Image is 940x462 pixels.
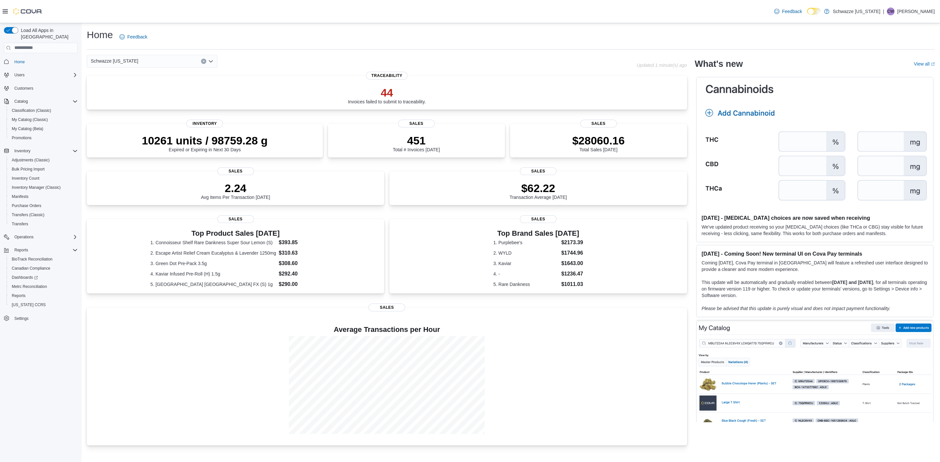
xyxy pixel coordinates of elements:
[9,292,28,300] a: Reports
[12,266,50,271] span: Canadian Compliance
[12,176,39,181] span: Inventory Count
[14,86,33,91] span: Customers
[9,202,44,210] a: Purchase Orders
[7,106,80,115] button: Classification (Classic)
[217,167,254,175] span: Sales
[9,264,53,272] a: Canadian Compliance
[9,184,78,191] span: Inventory Manager (Classic)
[14,316,28,321] span: Settings
[9,134,34,142] a: Promotions
[9,301,48,309] a: [US_STATE] CCRS
[1,83,80,93] button: Customers
[9,220,31,228] a: Transfers
[1,57,80,67] button: Home
[509,182,567,195] p: $62.22
[14,72,24,78] span: Users
[1,313,80,323] button: Settings
[13,8,42,15] img: Cova
[9,220,78,228] span: Transfers
[9,301,78,309] span: Washington CCRS
[12,147,78,155] span: Inventory
[493,250,558,256] dt: 2. WYLD
[7,115,80,124] button: My Catalog (Classic)
[12,203,41,208] span: Purchase Orders
[12,58,78,66] span: Home
[1,70,80,80] button: Users
[9,184,63,191] a: Inventory Manager (Classic)
[7,183,80,192] button: Inventory Manager (Classic)
[9,193,78,201] span: Manifests
[12,126,43,131] span: My Catalog (Beta)
[217,215,254,223] span: Sales
[7,273,80,282] a: Dashboards
[279,249,321,257] dd: $310.63
[9,274,78,281] span: Dashboards
[14,234,34,240] span: Operations
[4,54,78,340] nav: Complex example
[9,264,78,272] span: Canadian Compliance
[561,249,583,257] dd: $1744.96
[7,282,80,291] button: Metrc Reconciliation
[9,116,78,124] span: My Catalog (Classic)
[7,156,80,165] button: Adjustments (Classic)
[12,275,38,280] span: Dashboards
[7,255,80,264] button: BioTrack Reconciliation
[9,125,78,133] span: My Catalog (Beta)
[7,210,80,219] button: Transfers (Classic)
[12,302,46,307] span: [US_STATE] CCRS
[9,174,42,182] a: Inventory Count
[150,281,276,288] dt: 5. [GEOGRAPHIC_DATA] [GEOGRAPHIC_DATA] FX (S) 1g
[7,291,80,300] button: Reports
[12,71,78,79] span: Users
[702,260,928,273] p: Coming [DATE], Cova Pay terminal in [GEOGRAPHIC_DATA] will feature a refreshed user interface des...
[12,117,48,122] span: My Catalog (Classic)
[150,239,276,246] dt: 1. Connoisseur Shelf Rare Dankness Super Sour Lemon (S)
[12,157,50,163] span: Adjustments (Classic)
[702,250,928,257] h3: [DATE] - Coming Soon! New terminal UI on Cova Pay terminals
[12,221,28,227] span: Transfers
[9,156,52,164] a: Adjustments (Classic)
[520,215,556,223] span: Sales
[833,7,880,15] p: Schwazze [US_STATE]
[12,246,31,254] button: Reports
[493,230,583,237] h3: Top Brand Sales [DATE]
[9,165,47,173] a: Bulk Pricing Import
[561,280,583,288] dd: $1011.03
[18,27,78,40] span: Load All Apps in [GEOGRAPHIC_DATA]
[279,280,321,288] dd: $290.00
[897,7,935,15] p: [PERSON_NAME]
[7,264,80,273] button: Canadian Compliance
[12,246,78,254] span: Reports
[91,57,138,65] span: Schwazze [US_STATE]
[12,97,78,105] span: Catalog
[279,239,321,246] dd: $393.85
[9,274,40,281] a: Dashboards
[1,146,80,156] button: Inventory
[12,135,32,141] span: Promotions
[150,260,276,267] dt: 3. Green Dot Pre-Pack 3.5g
[12,212,44,217] span: Transfers (Classic)
[702,215,928,221] h3: [DATE] - [MEDICAL_DATA] choices are now saved when receiving
[9,125,46,133] a: My Catalog (Beta)
[580,120,617,127] span: Sales
[561,260,583,267] dd: $1643.00
[636,63,687,68] p: Updated 1 minute(s) ago
[9,211,78,219] span: Transfers (Classic)
[12,185,61,190] span: Inventory Manager (Classic)
[208,59,213,64] button: Open list of options
[493,281,558,288] dt: 5. Rare Dankness
[1,246,80,255] button: Reports
[493,271,558,277] dt: 4. -
[7,192,80,201] button: Manifests
[772,5,805,18] a: Feedback
[150,230,321,237] h3: Top Product Sales [DATE]
[87,28,113,41] h1: Home
[9,193,31,201] a: Manifests
[142,134,268,147] p: 10261 units / 98759.28 g
[12,84,78,92] span: Customers
[9,292,78,300] span: Reports
[7,300,80,309] button: [US_STATE] CCRS
[14,148,30,154] span: Inventory
[279,270,321,278] dd: $292.40
[9,283,50,291] a: Metrc Reconciliation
